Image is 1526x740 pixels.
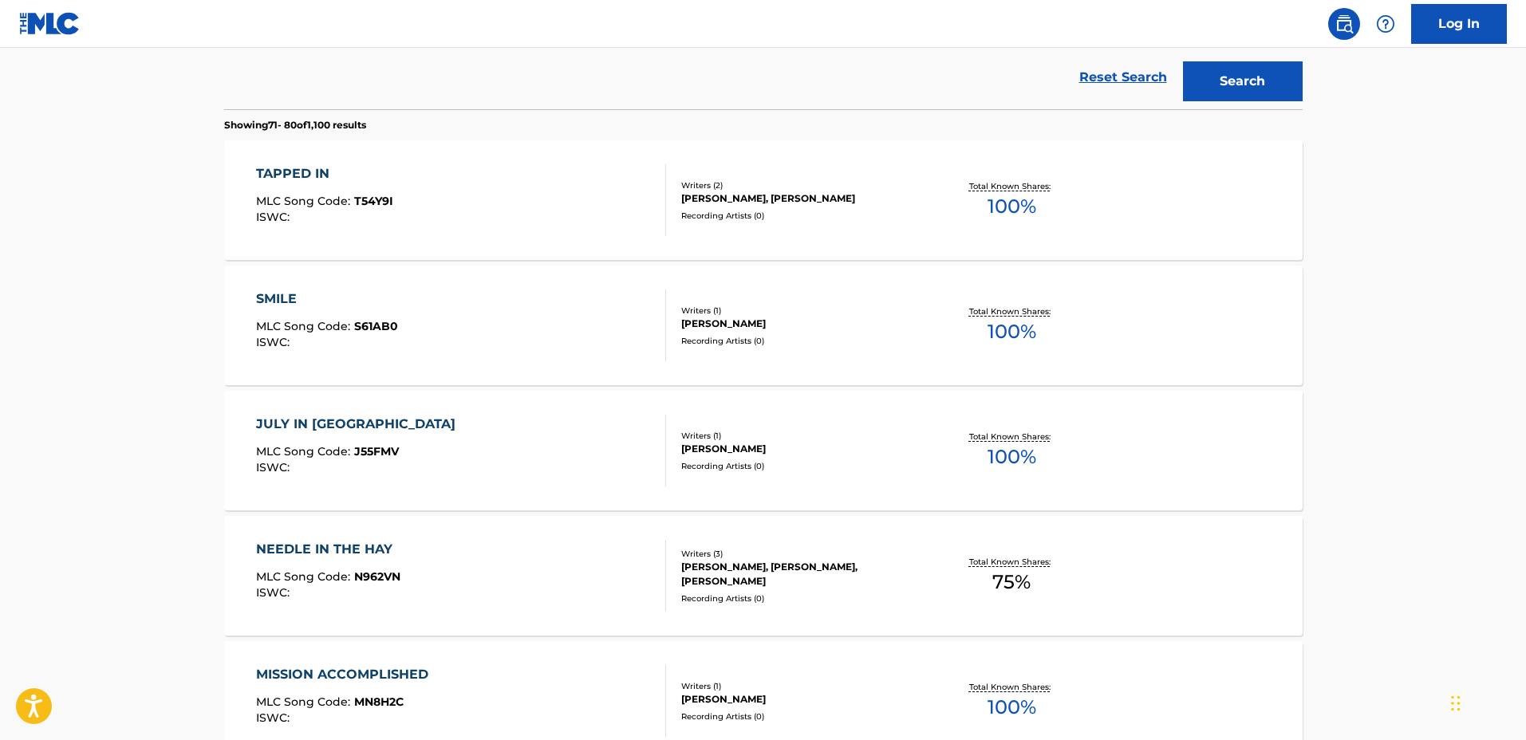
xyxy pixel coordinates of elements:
[256,319,354,333] span: MLC Song Code :
[354,695,404,709] span: MN8H2C
[256,460,294,474] span: ISWC :
[1183,61,1303,101] button: Search
[681,191,922,206] div: [PERSON_NAME], [PERSON_NAME]
[681,305,922,317] div: Writers ( 1 )
[681,680,922,692] div: Writers ( 1 )
[988,443,1036,471] span: 100 %
[256,665,436,684] div: MISSION ACCOMPLISHED
[681,317,922,331] div: [PERSON_NAME]
[969,556,1055,568] p: Total Known Shares:
[969,305,1055,317] p: Total Known Shares:
[256,585,294,600] span: ISWC :
[969,180,1055,192] p: Total Known Shares:
[354,319,398,333] span: S61AB0
[224,391,1303,510] a: JULY IN [GEOGRAPHIC_DATA]MLC Song Code:J55FMVISWC:Writers (1)[PERSON_NAME]Recording Artists (0)To...
[224,140,1303,260] a: TAPPED INMLC Song Code:T54Y9IISWC:Writers (2)[PERSON_NAME], [PERSON_NAME]Recording Artists (0)Tot...
[256,695,354,709] span: MLC Song Code :
[1335,14,1354,33] img: search
[969,681,1055,693] p: Total Known Shares:
[681,548,922,560] div: Writers ( 3 )
[256,335,294,349] span: ISWC :
[19,12,81,35] img: MLC Logo
[256,210,294,224] span: ISWC :
[256,289,398,309] div: SMILE
[969,431,1055,443] p: Total Known Shares:
[256,540,400,559] div: NEEDLE IN THE HAY
[256,164,393,183] div: TAPPED IN
[681,442,922,456] div: [PERSON_NAME]
[1071,60,1175,95] a: Reset Search
[681,210,922,222] div: Recording Artists ( 0 )
[1446,663,1526,740] iframe: Chat Widget
[256,710,294,725] span: ISWC :
[681,179,922,191] div: Writers ( 2 )
[224,266,1303,385] a: SMILEMLC Song Code:S61AB0ISWC:Writers (1)[PERSON_NAME]Recording Artists (0)Total Known Shares:100%
[256,415,463,434] div: JULY IN [GEOGRAPHIC_DATA]
[681,710,922,722] div: Recording Artists ( 0 )
[1411,4,1507,44] a: Log In
[256,444,354,459] span: MLC Song Code :
[354,444,399,459] span: J55FMV
[1451,679,1461,727] div: Drag
[1370,8,1402,40] div: Help
[681,335,922,347] div: Recording Artists ( 0 )
[256,569,354,584] span: MLC Song Code :
[1376,14,1395,33] img: help
[681,692,922,707] div: [PERSON_NAME]
[988,693,1036,722] span: 100 %
[354,569,400,584] span: N962VN
[256,194,354,208] span: MLC Song Code :
[681,430,922,442] div: Writers ( 1 )
[224,118,366,132] p: Showing 71 - 80 of 1,100 results
[988,317,1036,346] span: 100 %
[1328,8,1360,40] a: Public Search
[681,560,922,588] div: [PERSON_NAME], [PERSON_NAME], [PERSON_NAME]
[224,516,1303,636] a: NEEDLE IN THE HAYMLC Song Code:N962VNISWC:Writers (3)[PERSON_NAME], [PERSON_NAME], [PERSON_NAME]R...
[681,592,922,604] div: Recording Artists ( 0 )
[992,568,1031,596] span: 75 %
[354,194,393,208] span: T54Y9I
[988,192,1036,221] span: 100 %
[681,460,922,472] div: Recording Artists ( 0 )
